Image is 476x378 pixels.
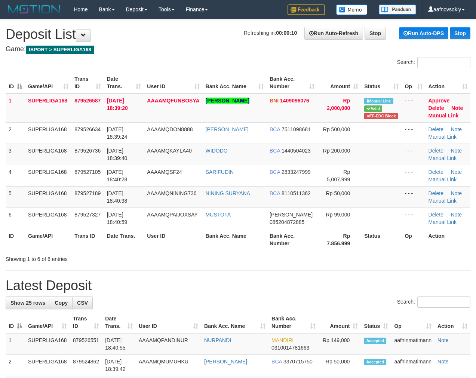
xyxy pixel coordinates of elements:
[204,359,247,365] a: [PERSON_NAME]
[426,72,470,93] th: Action: activate to sort column ascending
[391,333,434,355] td: aafhinmatimann
[267,229,317,250] th: Bank Acc. Number
[429,98,450,104] a: Approve
[6,229,25,250] th: ID
[323,126,350,132] span: Rp 500,000
[429,155,457,161] a: Manual Link
[104,72,144,93] th: Date Trans.: activate to sort column ascending
[429,113,459,119] a: Manual Link
[271,359,282,365] span: BCA
[429,176,457,182] a: Manual Link
[276,30,297,36] strong: 00:00:10
[204,337,231,343] a: NURPANDI
[201,312,268,333] th: Bank Acc. Name: activate to sort column ascending
[72,296,93,309] a: CSV
[429,169,443,175] a: Delete
[144,229,202,250] th: User ID
[25,72,71,93] th: Game/API: activate to sort column ascending
[451,190,462,196] a: Note
[6,27,470,42] h1: Deposit List
[361,72,402,93] th: Status: activate to sort column ascending
[326,190,350,196] span: Rp 50,000
[6,122,25,144] td: 2
[6,186,25,208] td: 5
[271,345,309,351] span: Copy 0310014781663 to clipboard
[147,98,199,104] span: AAAAMQFUNBOSYA
[364,338,386,344] span: Accepted
[270,169,280,175] span: BCA
[6,4,62,15] img: MOTION_logo.png
[270,212,313,218] span: [PERSON_NAME]
[271,337,294,343] span: MANDIRI
[282,169,311,175] span: Copy 2833247999 to clipboard
[206,212,231,218] a: MUSTOFA
[361,229,402,250] th: Status
[136,355,201,376] td: AAAAMQMUMUHKU
[6,252,193,263] div: Showing 1 to 6 of 6 entries
[25,122,71,144] td: SUPERLIGA168
[147,169,182,175] span: AAAAMQSF24
[399,27,448,39] a: Run Auto-DPS
[25,186,71,208] td: SUPERLIGA168
[107,126,128,140] span: [DATE] 18:39:24
[429,212,443,218] a: Delete
[50,296,73,309] a: Copy
[361,312,391,333] th: Status: activate to sort column ascending
[25,93,71,123] td: SUPERLIGA168
[317,72,362,93] th: Amount: activate to sort column ascending
[451,169,462,175] a: Note
[402,229,425,250] th: Op
[402,186,425,208] td: - - -
[147,212,198,218] span: AAAAMQPAIJOXSAY
[283,359,313,365] span: Copy 3370715750 to clipboard
[270,126,280,132] span: BCA
[107,190,128,204] span: [DATE] 18:40:38
[270,190,280,196] span: BCA
[74,98,101,104] span: 879526587
[206,190,250,196] a: NINING SURYANA
[70,355,102,376] td: 879524862
[426,229,470,250] th: Action
[327,169,350,182] span: Rp 5,007,999
[77,300,88,306] span: CSV
[365,27,386,40] a: Stop
[136,333,201,355] td: AAAAMQPANDINUR
[206,148,228,154] a: WIDODO
[451,105,463,111] a: Note
[6,72,25,93] th: ID: activate to sort column descending
[206,169,234,175] a: SARIFUDIN
[268,312,319,333] th: Bank Acc. Number: activate to sort column ascending
[25,208,71,229] td: SUPERLIGA168
[206,126,249,132] a: [PERSON_NAME]
[327,98,350,111] span: Rp 2,000,000
[107,98,128,111] span: [DATE] 18:39:20
[270,219,304,225] span: Copy 085204872885 to clipboard
[282,190,311,196] span: Copy 8110511362 to clipboard
[391,355,434,376] td: aafhinmatimann
[102,333,136,355] td: [DATE] 18:40:55
[451,212,462,218] a: Note
[402,72,425,93] th: Op: activate to sort column ascending
[74,169,101,175] span: 879527105
[25,333,70,355] td: SUPERLIGA168
[74,212,101,218] span: 879527327
[270,148,280,154] span: BCA
[6,93,25,123] td: 1
[71,229,104,250] th: Trans ID
[102,355,136,376] td: [DATE] 18:39:42
[319,355,361,376] td: Rp 50,000
[136,312,201,333] th: User ID: activate to sort column ascending
[147,148,192,154] span: AAAAMQKAYLA40
[397,296,470,308] label: Search:
[6,165,25,186] td: 4
[6,312,25,333] th: ID: activate to sort column descending
[6,278,470,293] h1: Latest Deposit
[391,312,434,333] th: Op: activate to sort column ascending
[323,148,350,154] span: Rp 200,000
[25,229,71,250] th: Game/API
[319,312,361,333] th: Amount: activate to sort column ascending
[26,46,94,54] span: ISPORT > SUPERLIGA168
[417,296,470,308] input: Search:
[25,144,71,165] td: SUPERLIGA168
[282,148,311,154] span: Copy 1440504023 to clipboard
